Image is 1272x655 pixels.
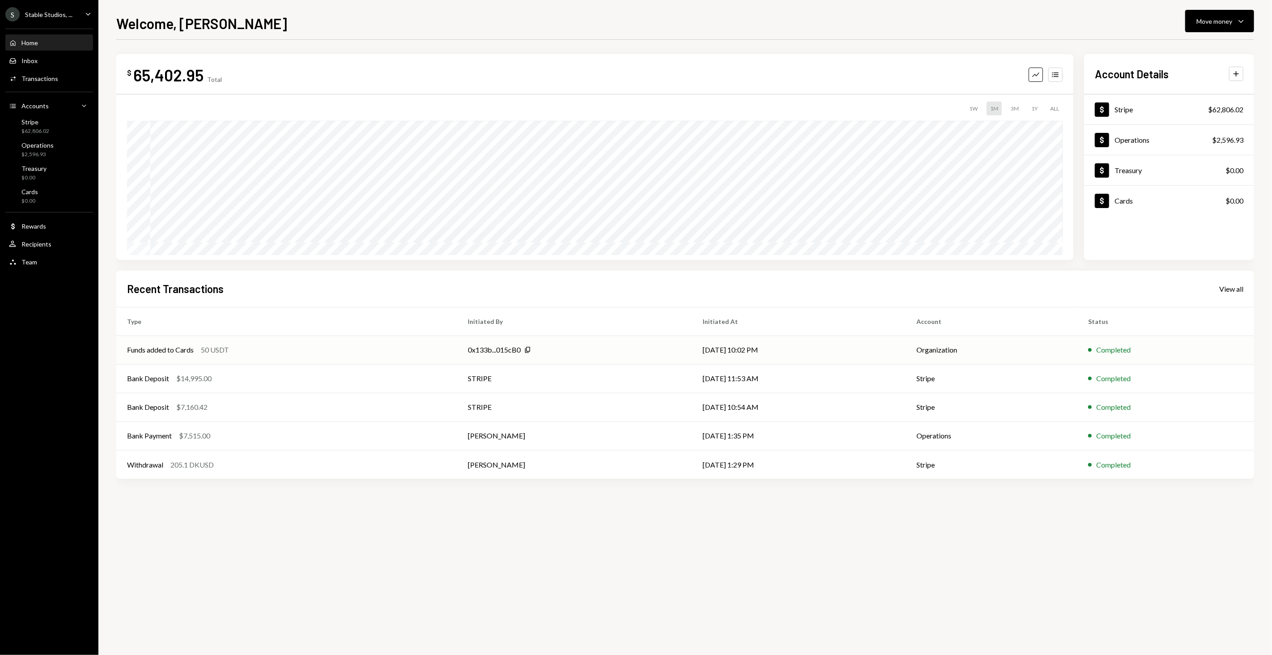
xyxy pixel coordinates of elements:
[1047,102,1063,115] div: ALL
[21,165,47,172] div: Treasury
[5,115,93,137] a: Stripe$62,806.02
[5,139,93,160] a: Operations$2,596.93
[5,254,93,270] a: Team
[127,430,172,441] div: Bank Payment
[1212,135,1243,145] div: $2,596.93
[21,39,38,47] div: Home
[692,364,906,393] td: [DATE] 11:53 AM
[1096,402,1131,413] div: Completed
[1115,196,1133,205] div: Cards
[176,402,208,413] div: $7,160.42
[21,102,49,110] div: Accounts
[21,222,46,230] div: Rewards
[21,174,47,182] div: $0.00
[176,373,212,384] div: $14,995.00
[1095,67,1169,81] h2: Account Details
[127,68,131,77] div: $
[21,75,58,82] div: Transactions
[201,345,229,355] div: 50 USDT
[1084,186,1254,216] a: Cards$0.00
[207,76,222,83] div: Total
[1196,17,1232,26] div: Move money
[21,240,51,248] div: Recipients
[457,421,692,450] td: [PERSON_NAME]
[692,336,906,364] td: [DATE] 10:02 PM
[1225,165,1243,176] div: $0.00
[457,364,692,393] td: STRIPE
[1219,284,1243,293] a: View all
[5,98,93,114] a: Accounts
[1096,430,1131,441] div: Completed
[127,402,169,413] div: Bank Deposit
[21,128,49,135] div: $62,806.02
[133,65,204,85] div: 65,402.95
[5,34,93,51] a: Home
[21,118,49,126] div: Stripe
[468,345,521,355] div: 0x133b...015cB0
[1028,102,1041,115] div: 1Y
[457,393,692,421] td: STRIPE
[1084,125,1254,155] a: Operations$2,596.93
[127,345,194,355] div: Funds added to Cards
[1084,155,1254,185] a: Treasury$0.00
[127,459,163,470] div: Withdrawal
[692,450,906,479] td: [DATE] 1:29 PM
[906,336,1077,364] td: Organization
[116,14,287,32] h1: Welcome, [PERSON_NAME]
[5,7,20,21] div: S
[1084,94,1254,124] a: Stripe$62,806.02
[5,52,93,68] a: Inbox
[692,421,906,450] td: [DATE] 1:35 PM
[21,57,38,64] div: Inbox
[127,373,169,384] div: Bank Deposit
[1077,307,1254,336] th: Status
[127,281,224,296] h2: Recent Transactions
[457,450,692,479] td: [PERSON_NAME]
[1115,166,1142,174] div: Treasury
[1007,102,1022,115] div: 3M
[5,162,93,183] a: Treasury$0.00
[25,11,72,18] div: Stable Studios, ...
[987,102,1002,115] div: 1M
[457,307,692,336] th: Initiated By
[21,188,38,196] div: Cards
[21,151,54,158] div: $2,596.93
[5,236,93,252] a: Recipients
[906,393,1077,421] td: Stripe
[906,421,1077,450] td: Operations
[906,307,1077,336] th: Account
[1096,373,1131,384] div: Completed
[1096,345,1131,355] div: Completed
[21,197,38,205] div: $0.00
[21,141,54,149] div: Operations
[1225,196,1243,206] div: $0.00
[5,185,93,207] a: Cards$0.00
[1096,459,1131,470] div: Completed
[1185,10,1254,32] button: Move money
[21,258,37,266] div: Team
[116,307,457,336] th: Type
[1115,136,1149,144] div: Operations
[906,364,1077,393] td: Stripe
[906,450,1077,479] td: Stripe
[170,459,214,470] div: 205.1 DKUSD
[692,307,906,336] th: Initiated At
[1115,105,1133,114] div: Stripe
[966,102,981,115] div: 1W
[5,218,93,234] a: Rewards
[179,430,210,441] div: $7,515.00
[692,393,906,421] td: [DATE] 10:54 AM
[5,70,93,86] a: Transactions
[1208,104,1243,115] div: $62,806.02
